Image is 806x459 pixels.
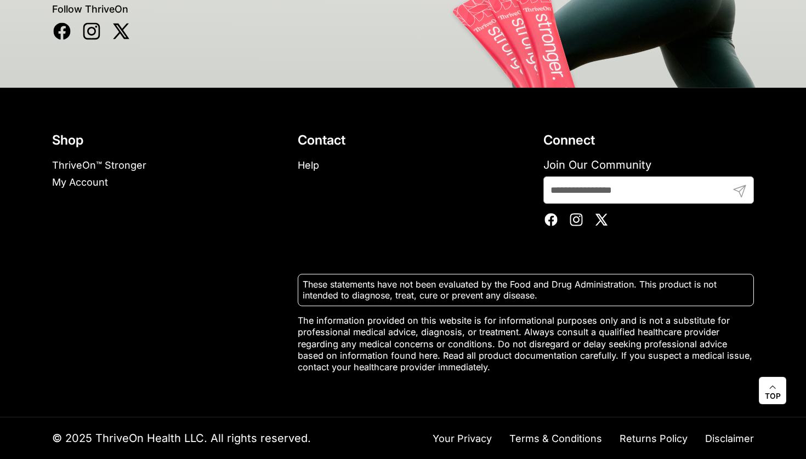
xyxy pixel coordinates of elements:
[509,433,602,444] a: Terms & Conditions
[543,132,754,149] h2: Connect
[52,3,754,15] p: Follow ThriveOn
[620,433,688,444] a: Returns Policy
[303,279,749,302] p: These statements have not been evaluated by the Food and Drug Administration. This product is not...
[298,132,508,149] h2: Contact
[52,132,263,149] h2: Shop
[726,176,754,222] button: Submit
[433,433,492,444] a: Your Privacy
[52,176,108,188] a: My Account
[765,392,781,401] span: Top
[298,159,319,171] a: Help
[52,159,146,171] a: ThriveOn™ Stronger
[298,274,754,373] div: The information provided on this website is for informational purposes only and is not a substitu...
[543,158,754,172] label: Join Our Community
[543,176,754,204] input: Enter your email
[52,431,311,445] span: © 2025 ThriveOn Health LLC. All rights reserved.
[705,433,754,444] a: Disclaimer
